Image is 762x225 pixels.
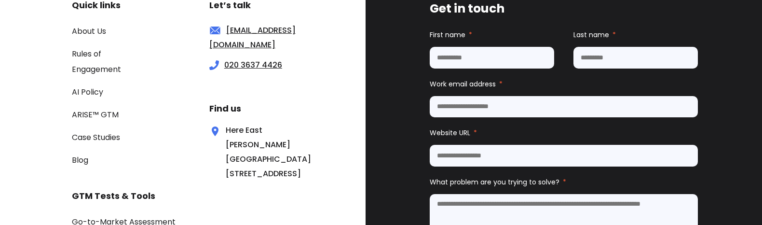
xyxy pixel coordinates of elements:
h3: GTM Tests & Tools [72,189,320,203]
span: Last name [573,30,609,40]
a: Case Studies [72,132,120,143]
span: Website URL [430,128,470,138]
a: Blog [72,155,88,166]
div: Navigation Menu [72,23,151,168]
span: First name [430,30,465,40]
span: Work email address [430,79,496,89]
span: What problem are you trying to solve? [430,177,559,187]
a: ARISE™ GTM [72,109,119,120]
a: AI Policy [72,86,103,98]
h3: Find us [209,101,320,116]
a: Rules of Engagement [72,48,121,75]
a: [EMAIL_ADDRESS][DOMAIN_NAME] [209,25,296,50]
a: 020 3637 4426 [224,59,282,70]
a: About Us [72,26,106,37]
div: Here East [PERSON_NAME] [GEOGRAPHIC_DATA][STREET_ADDRESS] [209,123,287,181]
